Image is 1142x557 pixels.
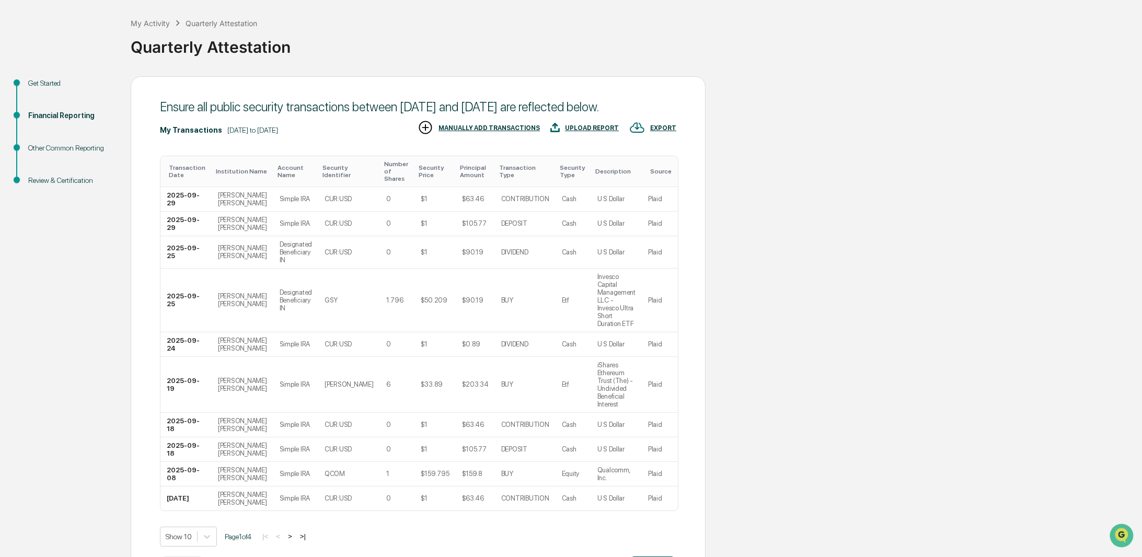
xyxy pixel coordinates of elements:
div: [PERSON_NAME] [PERSON_NAME] [218,377,267,392]
div: $105.77 [462,445,487,453]
div: Financial Reporting [28,110,114,121]
div: Cash [562,445,576,453]
div: [DATE] to [DATE] [227,126,278,134]
a: 🔎Data Lookup [6,147,70,166]
img: UPLOAD REPORT [550,120,560,135]
div: [PERSON_NAME] [PERSON_NAME] [218,466,267,482]
img: 1746055101610-c473b297-6a78-478c-a979-82029cc54cd1 [10,79,29,98]
td: 2025-09-29 [160,187,212,212]
td: Simple IRA [273,357,318,413]
div: MANUALLY ADD TRANSACTIONS [439,124,540,132]
button: > [285,532,295,541]
div: [PERSON_NAME] [325,380,374,388]
div: 0 [386,195,391,203]
td: 2025-09-29 [160,212,212,236]
div: UPLOAD REPORT [565,124,619,132]
td: Plaid [642,332,678,357]
div: Etf [562,296,569,304]
td: Plaid [642,413,678,437]
div: Toggle SortBy [384,160,410,182]
div: Cash [562,219,576,227]
div: $105.77 [462,219,487,227]
td: Simple IRA [273,437,318,462]
span: Attestations [86,131,130,142]
div: [PERSON_NAME] [PERSON_NAME] [218,244,267,260]
div: $1 [421,195,428,203]
td: [DATE] [160,486,212,510]
div: $1 [421,494,428,502]
td: 2025-09-08 [160,462,212,486]
img: MANUALLY ADD TRANSACTIONS [418,120,433,135]
div: BUY [501,380,513,388]
td: Simple IRA [273,212,318,236]
div: Ensure all public security transactions between [DATE] and [DATE] are reflected below. [160,99,676,114]
div: U S Dollar [597,445,625,453]
div: $0.89 [462,340,481,348]
div: CONTRIBUTION [501,421,549,428]
div: CUR:USD [325,248,352,256]
div: Toggle SortBy [560,164,587,179]
p: How can we help? [10,21,190,38]
td: Designated Beneficiary IN [273,269,318,332]
div: $90.19 [462,248,483,256]
div: U S Dollar [597,421,625,428]
div: $63.46 [462,421,484,428]
td: 2025-09-18 [160,413,212,437]
td: Simple IRA [273,187,318,212]
div: 0 [386,494,391,502]
div: $1 [421,219,428,227]
div: U S Dollar [597,248,625,256]
div: 1 [386,470,389,478]
div: Start new chat [36,79,171,90]
span: Page 1 of 4 [225,532,251,541]
div: CUR:USD [325,445,352,453]
a: Powered byPylon [74,176,126,184]
div: [PERSON_NAME] [PERSON_NAME] [218,191,267,207]
div: Review & Certification [28,175,114,186]
div: $63.46 [462,494,484,502]
div: $1 [421,445,428,453]
div: $159.8 [462,470,482,478]
div: $159.795 [421,470,449,478]
div: CONTRIBUTION [501,494,549,502]
div: Etf [562,380,569,388]
button: >| [297,532,309,541]
div: U S Dollar [597,494,625,502]
td: Simple IRA [273,486,318,510]
div: Quarterly Attestation [186,19,257,28]
div: 0 [386,219,391,227]
div: CUR:USD [325,195,352,203]
div: $1 [421,421,428,428]
div: Cash [562,494,576,502]
td: 2025-09-18 [160,437,212,462]
div: U S Dollar [597,195,625,203]
td: Plaid [642,486,678,510]
span: Preclearance [21,131,67,142]
td: Plaid [642,187,678,212]
td: Simple IRA [273,462,318,486]
div: Toggle SortBy [322,164,376,179]
div: CUR:USD [325,421,352,428]
div: 🗄️ [76,132,84,141]
td: Simple IRA [273,332,318,357]
div: DIVIDEND [501,248,528,256]
td: Plaid [642,357,678,413]
div: Cash [562,248,576,256]
div: DEPOSIT [501,219,527,227]
div: Toggle SortBy [460,164,491,179]
div: Toggle SortBy [169,164,207,179]
div: [PERSON_NAME] [PERSON_NAME] [218,336,267,352]
div: Other Common Reporting [28,143,114,154]
td: Simple IRA [273,413,318,437]
td: Plaid [642,437,678,462]
div: 0 [386,248,391,256]
div: $1 [421,340,428,348]
td: Plaid [642,236,678,269]
div: GSY [325,296,338,304]
div: CUR:USD [325,340,352,348]
td: Designated Beneficiary IN [273,236,318,269]
div: Equity [562,470,579,478]
div: We're available if you need us! [36,90,132,98]
div: My Transactions [160,126,222,134]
